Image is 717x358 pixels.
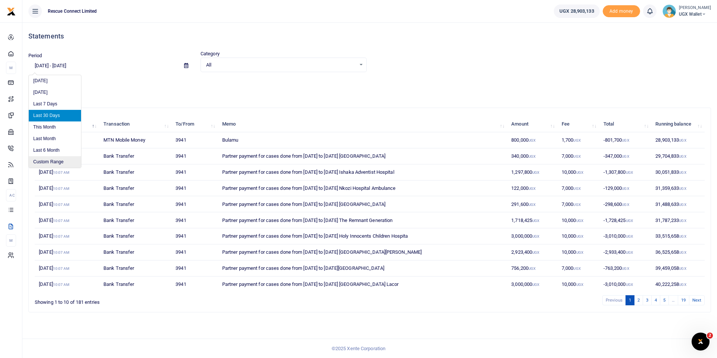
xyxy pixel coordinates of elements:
small: UGX [626,219,633,223]
td: 340,000 [507,148,558,164]
td: Partner payment for cases done from [DATE] to [DATE] [GEOGRAPHIC_DATA] [218,196,507,212]
td: 3941 [171,148,218,164]
span: UGX Wallet [679,11,711,18]
a: 19 [678,295,689,305]
td: MTN Mobile Money [99,132,171,148]
small: UGX [626,283,633,287]
li: M [6,62,16,74]
td: -801,700 [599,132,651,148]
td: 3,000,000 [507,277,558,292]
small: 10:07 AM [53,283,70,287]
a: 4 [651,295,660,305]
li: Last 7 Days [29,98,81,110]
small: UGX [622,203,629,207]
span: All [206,61,356,69]
small: UGX [626,234,633,238]
small: UGX [532,283,539,287]
td: [DATE] [35,180,99,197]
td: 7,000 [558,196,599,212]
li: Wallet ballance [551,4,602,18]
td: -347,000 [599,148,651,164]
td: Bank Transfer [99,260,171,277]
li: This Month [29,121,81,133]
td: Partner payment for cases done from [DATE] to [DATE] [GEOGRAPHIC_DATA] [218,148,507,164]
small: UGX [679,234,686,238]
li: Ac [6,189,16,201]
td: 122,000 [507,180,558,197]
img: profile-user [662,4,676,18]
td: 3941 [171,196,218,212]
a: Next [689,295,705,305]
small: UGX [622,266,629,271]
small: UGX [532,170,539,175]
td: 33,515,658 [651,228,705,244]
td: Bank Transfer [99,212,171,228]
th: Fee: activate to sort column ascending [558,116,599,132]
iframe: Intercom live chat [692,333,710,351]
small: UGX [622,138,629,142]
label: Category [201,50,220,58]
th: Transaction: activate to sort column ascending [99,116,171,132]
small: UGX [576,250,583,254]
td: -129,000 [599,180,651,197]
small: 10:07 AM [53,250,70,254]
li: [DATE] [29,87,81,98]
td: 10,000 [558,228,599,244]
td: 3941 [171,228,218,244]
td: 10,000 [558,212,599,228]
td: -763,200 [599,260,651,277]
small: UGX [576,219,583,223]
td: 3941 [171,260,218,277]
td: Partner payment for cases done from [DATE] to [DATE][GEOGRAPHIC_DATA] [218,260,507,277]
small: 10:07 AM [53,234,70,238]
small: UGX [576,283,583,287]
td: 2,923,400 [507,244,558,260]
small: UGX [528,203,536,207]
td: 31,488,633 [651,196,705,212]
td: Partner payment for cases done from [DATE] to [DATE] Holy Innocents Children Hospita [218,228,507,244]
li: Last Month [29,133,81,145]
a: logo-small logo-large logo-large [7,8,16,14]
td: [DATE] [35,228,99,244]
small: 10:07 AM [53,266,70,271]
img: logo-small [7,7,16,16]
td: 10,000 [558,244,599,260]
small: UGX [528,266,536,271]
small: UGX [622,154,629,158]
td: -1,728,425 [599,212,651,228]
td: -298,600 [599,196,651,212]
td: [DATE] [35,260,99,277]
a: 3 [643,295,652,305]
td: 3941 [171,212,218,228]
small: UGX [679,138,686,142]
td: 3941 [171,244,218,260]
td: 291,600 [507,196,558,212]
small: UGX [528,154,536,158]
label: Period [28,52,42,59]
td: 3,000,000 [507,228,558,244]
small: UGX [622,186,629,191]
li: [DATE] [29,75,81,87]
td: 3941 [171,164,218,180]
a: Add money [603,8,640,13]
small: [PERSON_NAME] [679,5,711,11]
small: UGX [528,138,536,142]
small: UGX [573,203,580,207]
li: Last 6 Month [29,145,81,156]
td: Bulamu [218,132,507,148]
th: To/From: activate to sort column ascending [171,116,218,132]
td: Bank Transfer [99,148,171,164]
td: 3941 [171,132,218,148]
a: 5 [660,295,669,305]
td: 10,000 [558,277,599,292]
td: 10,000 [558,164,599,180]
td: 36,525,658 [651,244,705,260]
li: M [6,234,16,247]
td: Bank Transfer [99,228,171,244]
td: 1,700 [558,132,599,148]
td: 7,000 [558,260,599,277]
th: Running balance: activate to sort column ascending [651,116,705,132]
td: Partner payment for cases done from [DATE] to [DATE] [GEOGRAPHIC_DATA][PERSON_NAME] [218,244,507,260]
small: UGX [679,154,686,158]
small: 10:07 AM [53,203,70,207]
